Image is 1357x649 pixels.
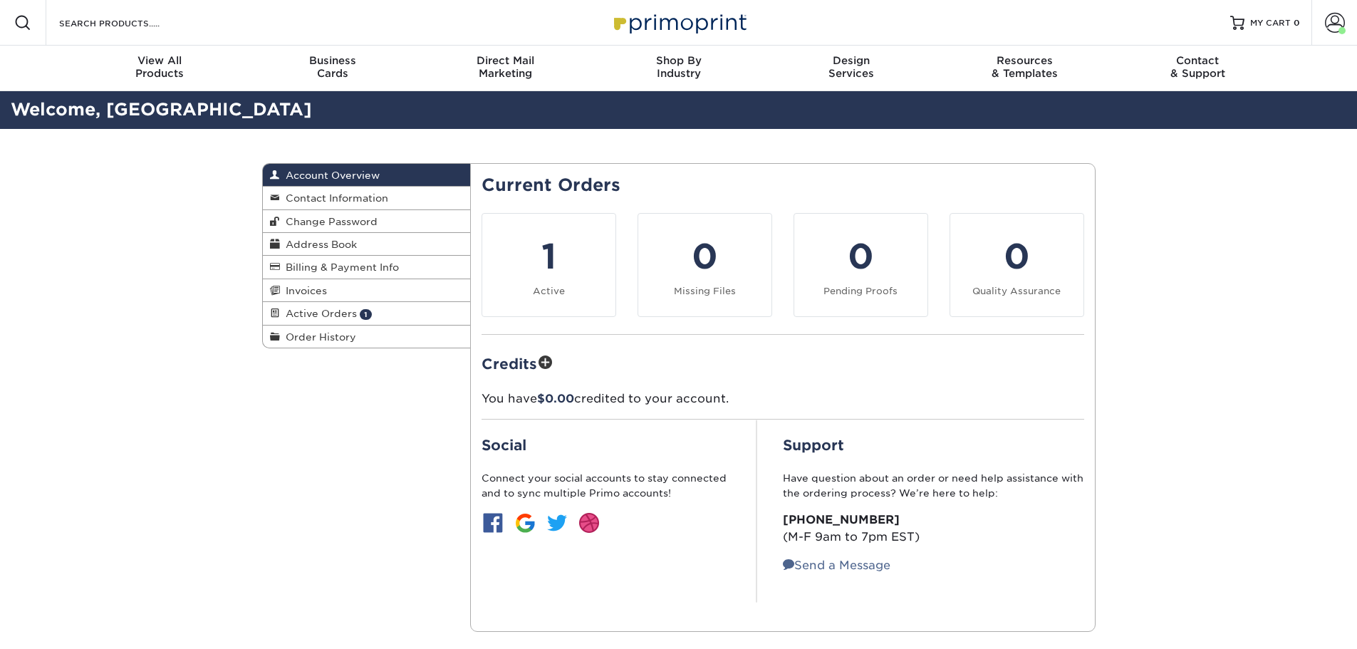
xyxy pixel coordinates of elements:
span: 0 [1294,18,1300,28]
span: Billing & Payment Info [280,261,399,273]
a: Billing & Payment Info [263,256,471,279]
input: SEARCH PRODUCTS..... [58,14,197,31]
a: View AllProducts [73,46,246,91]
span: Contact [1111,54,1284,67]
span: $0.00 [537,392,574,405]
a: Order History [263,326,471,348]
h2: Credits [482,352,1084,374]
a: 0 Quality Assurance [950,213,1084,317]
div: 0 [959,231,1075,282]
a: Address Book [263,233,471,256]
a: Contact Information [263,187,471,209]
div: Marketing [419,54,592,80]
span: Order History [280,331,356,343]
div: 0 [803,231,919,282]
div: Industry [592,54,765,80]
div: Cards [246,54,419,80]
h2: Current Orders [482,175,1084,196]
img: btn-google.jpg [514,512,536,534]
span: Resources [938,54,1111,67]
span: Address Book [280,239,357,250]
span: Contact Information [280,192,388,204]
a: Contact& Support [1111,46,1284,91]
div: & Support [1111,54,1284,80]
img: btn-twitter.jpg [546,512,568,534]
a: 0 Pending Proofs [794,213,928,317]
a: Resources& Templates [938,46,1111,91]
small: Pending Proofs [823,286,898,296]
div: 0 [647,231,763,282]
small: Active [533,286,565,296]
p: (M-F 9am to 7pm EST) [783,512,1084,546]
div: & Templates [938,54,1111,80]
a: DesignServices [765,46,938,91]
h2: Support [783,437,1084,454]
span: Account Overview [280,170,380,181]
a: Account Overview [263,164,471,187]
a: BusinessCards [246,46,419,91]
span: View All [73,54,246,67]
div: Services [765,54,938,80]
span: Active Orders [280,308,357,319]
img: btn-dribbble.jpg [578,512,600,534]
a: Direct MailMarketing [419,46,592,91]
p: Connect your social accounts to stay connected and to sync multiple Primo accounts! [482,471,731,500]
a: 1 Active [482,213,616,317]
img: Primoprint [608,7,750,38]
span: Direct Mail [419,54,592,67]
small: Quality Assurance [972,286,1061,296]
span: Shop By [592,54,765,67]
span: Business [246,54,419,67]
a: Change Password [263,210,471,233]
a: Shop ByIndustry [592,46,765,91]
span: MY CART [1250,17,1291,29]
div: 1 [491,231,607,282]
h2: Social [482,437,731,454]
small: Missing Files [674,286,736,296]
a: Invoices [263,279,471,302]
p: You have credited to your account. [482,390,1084,407]
a: 0 Missing Files [638,213,772,317]
img: btn-facebook.jpg [482,512,504,534]
span: Design [765,54,938,67]
p: Have question about an order or need help assistance with the ordering process? We’re here to help: [783,471,1084,500]
strong: [PHONE_NUMBER] [783,513,900,526]
a: Active Orders 1 [263,302,471,325]
span: Invoices [280,285,327,296]
a: Send a Message [783,559,890,572]
div: Products [73,54,246,80]
span: 1 [360,309,372,320]
span: Change Password [280,216,378,227]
